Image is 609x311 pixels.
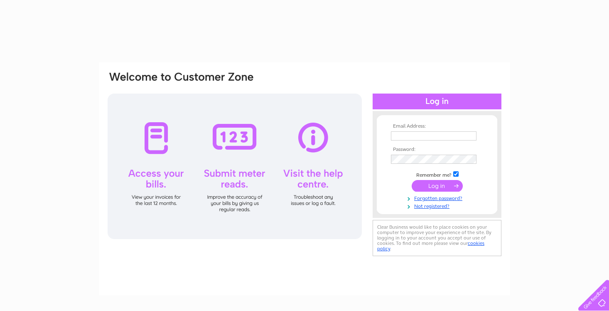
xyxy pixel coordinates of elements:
[377,240,484,252] a: cookies policy
[389,147,485,153] th: Password:
[389,170,485,178] td: Remember me?
[412,180,463,192] input: Submit
[373,220,501,256] div: Clear Business would like to place cookies on your computer to improve your experience of the sit...
[389,123,485,129] th: Email Address:
[391,202,485,210] a: Not registered?
[391,194,485,202] a: Forgotten password?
